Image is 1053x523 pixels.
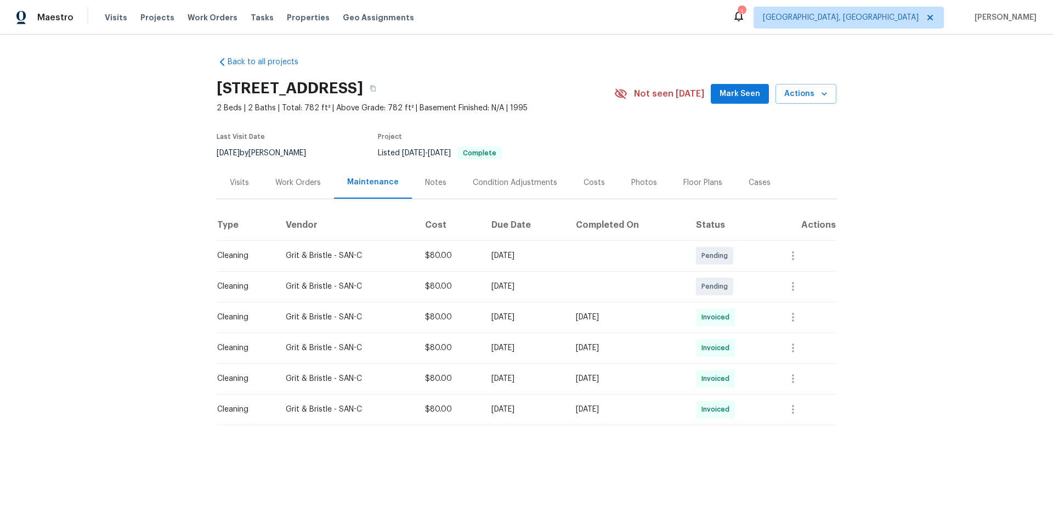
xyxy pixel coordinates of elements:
div: Cleaning [217,373,268,384]
div: [DATE] [491,342,559,353]
div: $80.00 [425,373,473,384]
span: Maestro [37,12,73,23]
div: Grit & Bristle - SAN-C [286,373,407,384]
a: Back to all projects [217,57,322,68]
div: Cleaning [217,250,268,261]
span: Project [378,133,402,140]
span: Geo Assignments [343,12,414,23]
button: Actions [775,84,836,104]
th: Status [687,210,771,240]
span: Invoiced [701,373,734,384]
span: Invoiced [701,312,734,323]
span: Properties [287,12,330,23]
div: [DATE] [491,404,559,415]
div: Condition Adjustments [473,177,557,188]
div: [DATE] [576,373,678,384]
div: Maintenance [347,177,399,188]
div: Cleaning [217,312,268,323]
div: Grit & Bristle - SAN-C [286,404,407,415]
th: Cost [416,210,482,240]
span: Pending [701,250,732,261]
span: 2 Beds | 2 Baths | Total: 782 ft² | Above Grade: 782 ft² | Basement Finished: N/A | 1995 [217,103,614,114]
div: [DATE] [491,312,559,323]
span: [DATE] [428,149,451,157]
span: Last Visit Date [217,133,265,140]
div: by [PERSON_NAME] [217,147,319,160]
div: [DATE] [576,342,678,353]
div: [DATE] [491,250,559,261]
span: [DATE] [402,149,425,157]
div: Grit & Bristle - SAN-C [286,312,407,323]
div: Cleaning [217,404,268,415]
div: Cleaning [217,342,268,353]
div: Photos [631,177,657,188]
span: Work Orders [188,12,237,23]
div: Work Orders [275,177,321,188]
th: Completed On [567,210,687,240]
div: Cleaning [217,281,268,292]
div: Grit & Bristle - SAN-C [286,342,407,353]
div: Visits [230,177,249,188]
div: $80.00 [425,281,473,292]
span: [PERSON_NAME] [970,12,1037,23]
h2: [STREET_ADDRESS] [217,83,363,94]
span: Complete [458,150,501,156]
div: Cases [749,177,771,188]
span: Projects [140,12,174,23]
div: $80.00 [425,312,473,323]
button: Copy Address [363,78,383,98]
span: [DATE] [217,149,240,157]
span: Invoiced [701,342,734,353]
span: Actions [784,87,828,101]
div: Notes [425,177,446,188]
th: Due Date [483,210,568,240]
div: [DATE] [576,312,678,323]
span: Tasks [251,14,274,21]
button: Mark Seen [711,84,769,104]
div: Costs [584,177,605,188]
span: Listed [378,149,502,157]
th: Type [217,210,277,240]
div: $80.00 [425,342,473,353]
div: 1 [738,7,745,18]
span: Not seen [DATE] [634,88,704,99]
span: Pending [701,281,732,292]
th: Vendor [277,210,416,240]
div: $80.00 [425,250,473,261]
span: Visits [105,12,127,23]
div: Grit & Bristle - SAN-C [286,250,407,261]
div: $80.00 [425,404,473,415]
div: Floor Plans [683,177,722,188]
span: Invoiced [701,404,734,415]
th: Actions [771,210,836,240]
div: [DATE] [576,404,678,415]
span: Mark Seen [720,87,760,101]
span: [GEOGRAPHIC_DATA], [GEOGRAPHIC_DATA] [763,12,919,23]
div: Grit & Bristle - SAN-C [286,281,407,292]
div: [DATE] [491,281,559,292]
div: [DATE] [491,373,559,384]
span: - [402,149,451,157]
